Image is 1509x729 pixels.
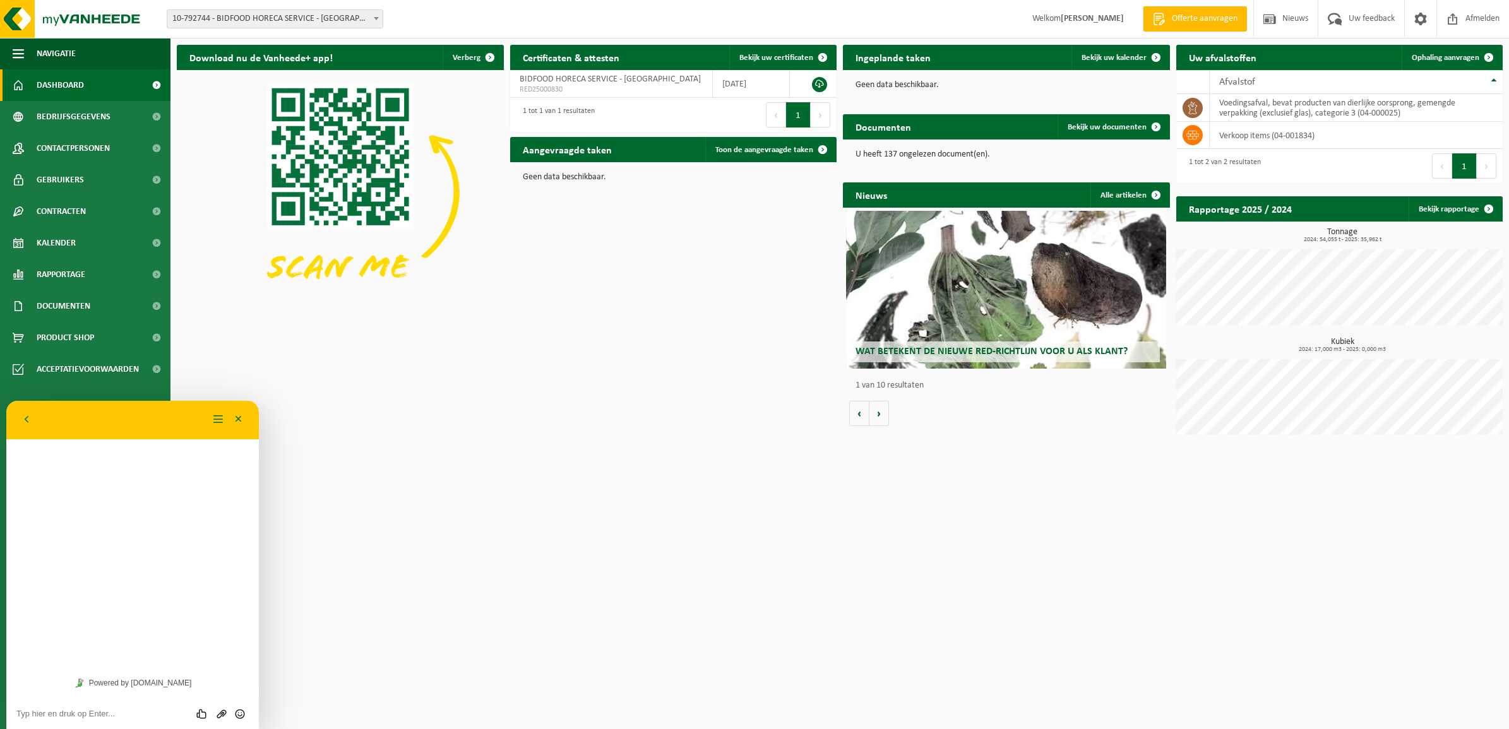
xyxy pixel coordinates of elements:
[1169,13,1241,25] span: Offerte aanvragen
[37,133,110,164] span: Contactpersonen
[177,45,345,69] h2: Download nu de Vanheede+ app!
[1082,54,1147,62] span: Bekijk uw kalender
[869,401,889,426] button: Volgende
[37,196,86,227] span: Contracten
[843,45,943,69] h2: Ingeplande taken
[729,45,835,70] a: Bekijk uw certificaten
[37,227,76,259] span: Kalender
[177,70,504,315] img: Download de VHEPlus App
[856,81,1157,90] p: Geen data beschikbaar.
[739,54,813,62] span: Bekijk uw certificaten
[1183,228,1503,243] h3: Tonnage
[1071,45,1169,70] a: Bekijk uw kalender
[1477,153,1496,179] button: Next
[1058,114,1169,139] a: Bekijk uw documenten
[1432,153,1452,179] button: Previous
[516,101,595,129] div: 1 tot 1 van 1 resultaten
[37,322,94,353] span: Product Shop
[1219,77,1255,87] span: Afvalstof
[1183,338,1503,353] h3: Kubiek
[1452,153,1477,179] button: 1
[37,259,85,290] span: Rapportage
[443,45,503,70] button: Verberg
[843,114,924,139] h2: Documenten
[849,401,869,426] button: Vorige
[510,45,632,69] h2: Certificaten & attesten
[37,164,84,196] span: Gebruikers
[37,290,90,322] span: Documenten
[1210,122,1503,149] td: verkoop items (04-001834)
[1183,152,1261,180] div: 1 tot 2 van 2 resultaten
[856,150,1157,159] p: U heeft 137 ongelezen document(en).
[856,347,1128,357] span: Wat betekent de nieuwe RED-richtlijn voor u als klant?
[1409,196,1501,222] a: Bekijk rapportage
[766,102,786,127] button: Previous
[453,54,480,62] span: Verberg
[37,353,139,385] span: Acceptatievoorwaarden
[37,38,76,69] span: Navigatie
[843,182,900,207] h2: Nieuws
[713,70,790,98] td: [DATE]
[6,401,259,729] iframe: chat widget
[1183,347,1503,353] span: 2024: 17,000 m3 - 2025: 0,000 m3
[715,146,813,154] span: Toon de aangevraagde taken
[1402,45,1501,70] a: Ophaling aanvragen
[811,102,830,127] button: Next
[167,10,383,28] span: 10-792744 - BIDFOOD HORECA SERVICE - BERINGEN
[37,101,110,133] span: Bedrijfsgegevens
[1143,6,1247,32] a: Offerte aanvragen
[523,173,825,182] p: Geen data beschikbaar.
[846,211,1166,369] a: Wat betekent de nieuwe RED-richtlijn voor u als klant?
[1068,123,1147,131] span: Bekijk uw documenten
[1176,45,1269,69] h2: Uw afvalstoffen
[37,69,84,101] span: Dashboard
[1210,94,1503,122] td: voedingsafval, bevat producten van dierlijke oorsprong, gemengde verpakking (exclusief glas), cat...
[520,85,703,95] span: RED25000830
[856,381,1164,390] p: 1 van 10 resultaten
[1176,196,1304,221] h2: Rapportage 2025 / 2024
[1090,182,1169,208] a: Alle artikelen
[786,102,811,127] button: 1
[705,137,835,162] a: Toon de aangevraagde taken
[1061,14,1124,23] strong: [PERSON_NAME]
[1183,237,1503,243] span: 2024: 54,055 t - 2025: 35,962 t
[167,9,383,28] span: 10-792744 - BIDFOOD HORECA SERVICE - BERINGEN
[1412,54,1479,62] span: Ophaling aanvragen
[520,74,701,84] span: BIDFOOD HORECA SERVICE - [GEOGRAPHIC_DATA]
[510,137,624,162] h2: Aangevraagde taken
